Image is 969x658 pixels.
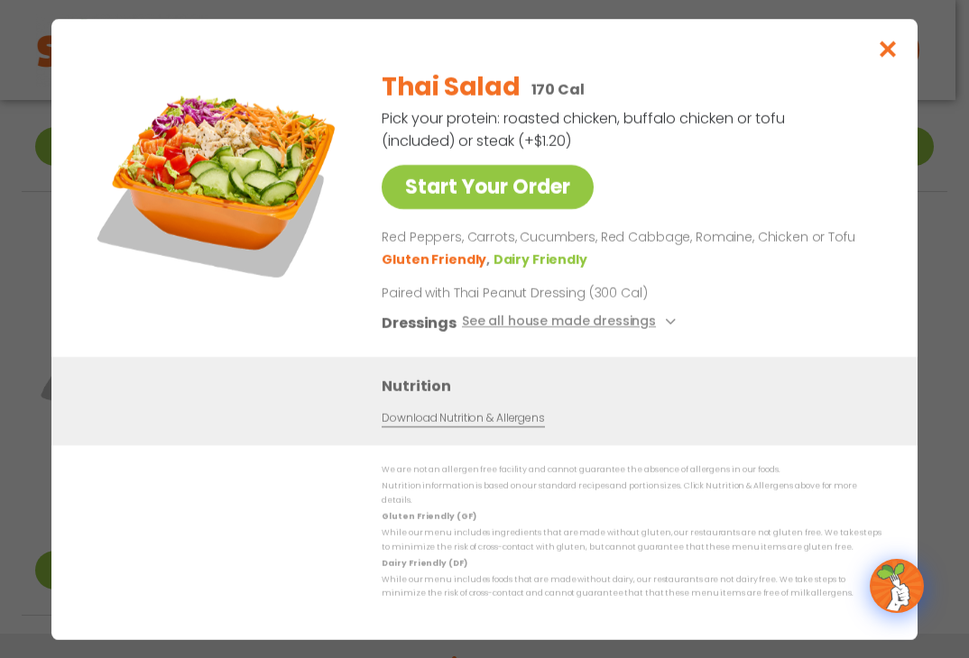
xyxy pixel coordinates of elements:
strong: Dairy Friendly (DF) [382,557,466,568]
p: 170 Cal [531,78,585,101]
p: Red Peppers, Carrots, Cucumbers, Red Cabbage, Romaine, Chicken or Tofu [382,227,874,249]
li: Gluten Friendly [382,250,493,269]
p: While our menu includes ingredients that are made without gluten, our restaurants are not gluten ... [382,526,881,554]
p: While our menu includes foods that are made without dairy, our restaurants are not dairy free. We... [382,573,881,601]
img: Featured product photo for Thai Salad [92,55,345,307]
a: Start Your Order [382,165,594,209]
p: Paired with Thai Peanut Dressing (300 Cal) [382,283,715,302]
a: Download Nutrition & Allergens [382,409,544,426]
p: Nutrition information is based on our standard recipes and portion sizes. Click Nutrition & Aller... [382,480,881,507]
h3: Nutrition [382,374,891,397]
button: Close modal [859,19,918,79]
h2: Thai Salad [382,69,520,106]
p: We are not an allergen free facility and cannot guarantee the absence of allergens in our foods. [382,463,881,477]
strong: Gluten Friendly (GF) [382,511,475,522]
li: Dairy Friendly [494,250,591,269]
h3: Dressings [382,311,457,334]
button: See all house made dressings [462,311,681,334]
p: Pick your protein: roasted chicken, buffalo chicken or tofu (included) or steak (+$1.20) [382,107,788,152]
img: wpChatIcon [872,561,922,611]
